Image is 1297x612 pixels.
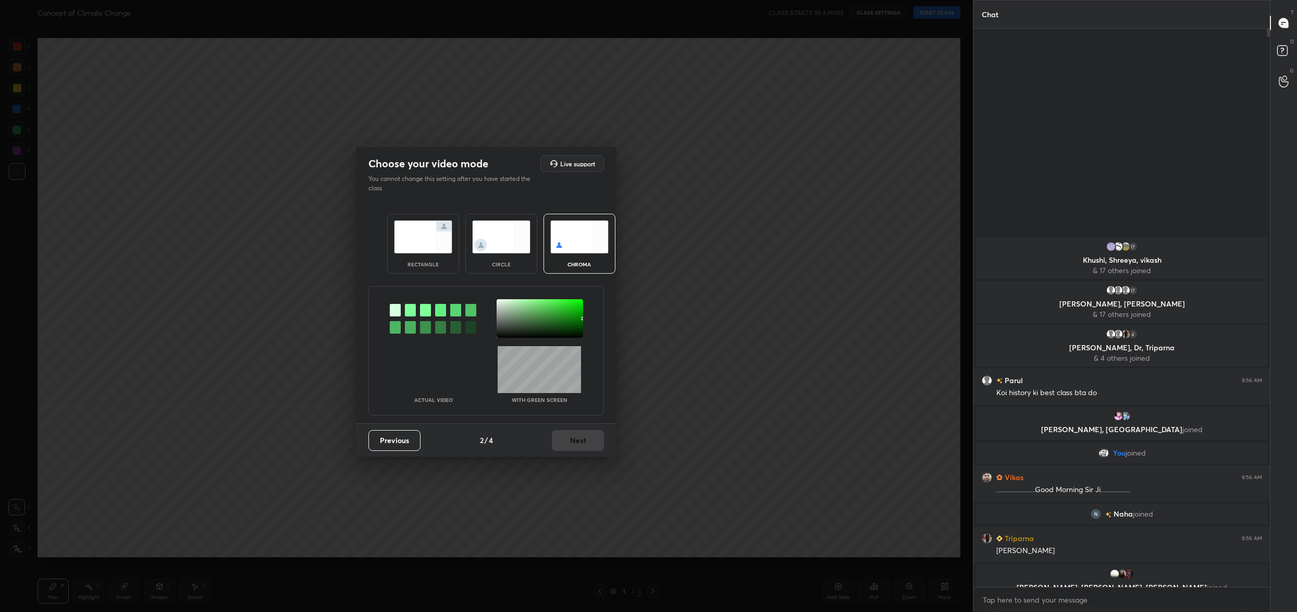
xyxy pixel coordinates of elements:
p: Khushi, Shreeya, vikash [982,256,1262,264]
h2: Choose your video mode [368,157,488,170]
div: 17 [1128,285,1138,296]
img: 66ed7c2e4d3542b48f499c913ba49ff7.jpg [1113,411,1123,421]
div: chroma [559,262,600,267]
span: joined [1133,510,1153,518]
p: Chat [973,1,1007,28]
img: default.png [1106,285,1116,296]
p: [PERSON_NAME], [PERSON_NAME] [982,300,1262,308]
h4: / [485,435,488,446]
span: You [1113,449,1125,457]
img: a9a742cfbb0e493e957550fbb2c5b99c.71318300_3 [1109,569,1120,579]
img: 7e1092f4c27447a596faf4678506e782.jpg [1120,241,1131,252]
div: 17 [1128,241,1138,252]
h6: Vikas [1003,472,1023,483]
img: 99142358f3e84de588949320c7a6fa9a.jpg [1117,569,1127,579]
div: 4 [1128,329,1138,339]
p: [PERSON_NAME], [GEOGRAPHIC_DATA] [982,425,1262,434]
img: default.png [1113,329,1123,339]
span: joined [1182,424,1203,434]
img: default.png [1120,285,1131,296]
p: [PERSON_NAME], [PERSON_NAME], [PERSON_NAME] [982,583,1262,592]
img: 0cf4aa9cb47740c791bda58fa86eef4e.jpg [1106,241,1116,252]
img: default.png [982,375,992,386]
h6: Parul [1003,375,1023,386]
button: Previous [368,430,421,451]
img: chromaScreenIcon.c19ab0a0.svg [550,221,609,253]
p: Actual Video [414,397,453,402]
div: [PERSON_NAME] [996,546,1262,556]
p: T [1291,8,1294,16]
h4: 4 [489,435,493,446]
div: 9:56 AM [1242,535,1262,542]
img: Learner_Badge_hustler_a18805edde.svg [996,474,1003,481]
p: [PERSON_NAME], Dr, Triparna [982,344,1262,352]
div: grid [973,235,1270,587]
div: rectangle [402,262,444,267]
p: You cannot change this setting after you have started the class [368,174,537,193]
img: 03e8690dfce84202a08090815fedffbe.jpg [982,472,992,483]
img: 8a00575793784efba19b0fb88d013578.jpg [1098,448,1108,458]
div: circle [480,262,522,267]
img: 43f9a19c80b448dc8317f6d13ca5eab0.jpg [1120,329,1131,339]
div: 9:56 AM [1242,474,1262,481]
img: 457248d8f55743f890ddd29272a59499.jpg [1120,411,1131,421]
p: With green screen [512,397,567,402]
div: .........................Good Morning Sir Ji................... [996,485,1262,495]
span: Naha [1114,510,1133,518]
img: 34ba74510538495192373541fc8554c1.jpg [1113,241,1123,252]
img: 84ac01fec00d4ecc9f201018054ce703.jpg [1124,569,1134,579]
img: 3 [1091,509,1101,519]
img: default.png [1106,329,1116,339]
h5: Live support [560,161,595,167]
img: no-rating-badge.077c3623.svg [1105,512,1111,518]
span: joined [1125,449,1145,457]
img: default.png [1113,285,1123,296]
h4: 2 [480,435,484,446]
img: circleScreenIcon.acc0effb.svg [472,221,530,253]
div: Koi history ki best class bta do [996,388,1262,398]
p: & 4 others joined [982,354,1262,362]
img: Learner_Badge_beginner_1_8b307cf2a0.svg [996,535,1003,542]
h6: Triparna [1003,533,1034,544]
p: & 17 others joined [982,266,1262,275]
img: 43f9a19c80b448dc8317f6d13ca5eab0.jpg [982,533,992,544]
img: no-rating-badge.077c3623.svg [996,378,1003,384]
img: normalScreenIcon.ae25ed63.svg [394,221,452,253]
span: joined [1207,582,1227,592]
div: 9:56 AM [1242,377,1262,384]
p: & 17 others joined [982,310,1262,319]
p: G [1290,67,1294,75]
p: D [1290,38,1294,45]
